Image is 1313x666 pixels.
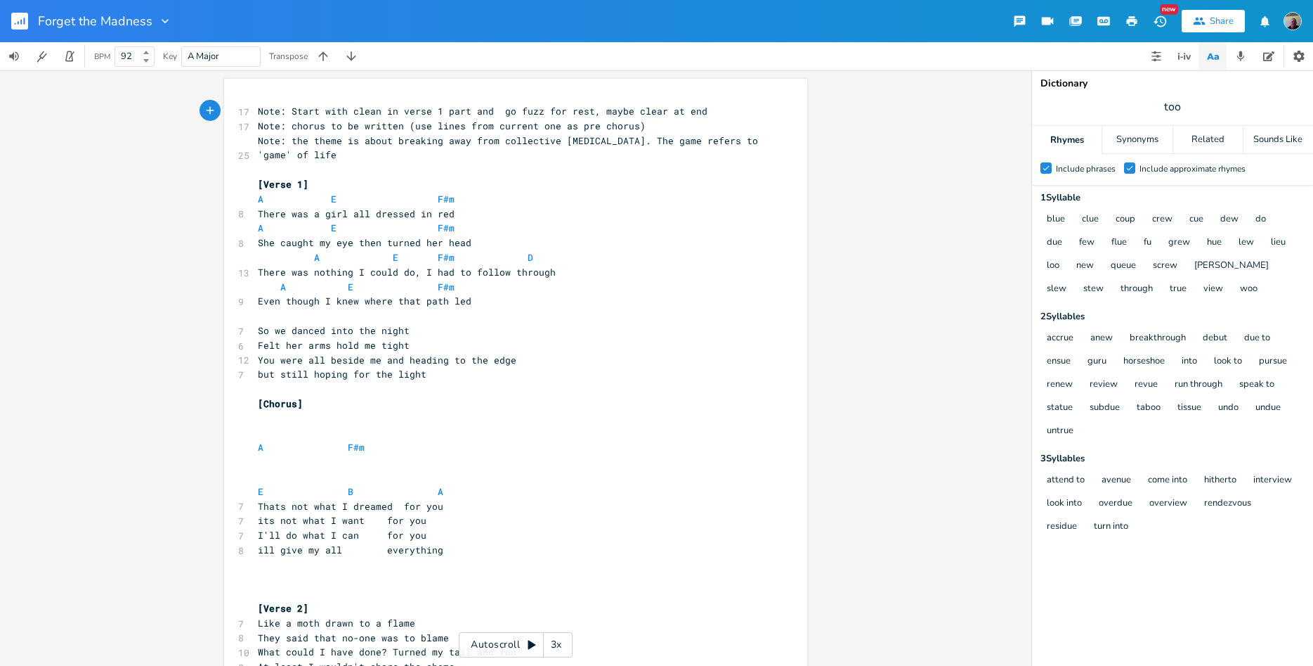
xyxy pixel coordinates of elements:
span: Thats not what I dreamed for you [258,500,443,513]
button: fu [1144,237,1151,249]
button: grew [1168,237,1190,249]
button: interview [1253,475,1292,487]
button: taboo [1137,402,1161,414]
div: Rhymes [1032,126,1102,154]
button: look into [1047,498,1082,510]
button: queue [1111,260,1136,272]
button: woo [1240,283,1258,295]
span: Note: chorus to be written (use lines from current one as pre chorus) [258,120,646,132]
span: A [258,441,263,454]
span: What could I have done? Turned my tail and run [258,646,516,658]
button: pursue [1259,356,1287,368]
span: A [438,485,443,498]
span: F#m [438,281,455,293]
span: They said that no-one was to blame [258,632,449,644]
div: BPM [94,53,110,60]
div: Dictionary [1040,79,1305,89]
span: [Verse 1] [258,178,308,191]
span: A [314,251,320,264]
button: clue [1082,214,1099,226]
div: Include phrases [1056,165,1116,173]
span: Even though I knew where that path led [258,295,471,307]
button: run through [1175,379,1222,391]
button: hitherto [1204,475,1236,487]
button: anew [1090,333,1113,345]
button: guru [1087,356,1106,368]
button: slew [1047,283,1066,295]
span: E [331,222,337,234]
button: lew [1239,237,1254,249]
button: untrue [1047,425,1073,437]
div: Key [163,52,177,60]
button: come into [1148,475,1187,487]
span: [Chorus] [258,397,303,410]
span: F#m [348,441,365,454]
img: Keith Dalton [1283,12,1302,30]
button: flue [1111,237,1127,249]
button: look to [1214,356,1242,368]
button: subdue [1090,402,1120,414]
span: B [348,485,353,498]
button: renew [1047,379,1073,391]
button: through [1121,283,1153,295]
span: A [258,222,263,234]
span: Note: the theme is about breaking away from collective [MEDICAL_DATA]. The game refers to 'game' ... [258,134,764,162]
button: ensue [1047,356,1071,368]
span: There was nothing I could do, I had to follow through [258,266,556,278]
button: stew [1083,283,1104,295]
button: undo [1218,402,1239,414]
span: E [348,281,353,293]
span: F#m [438,222,455,234]
span: its not what I want for you [258,514,426,527]
div: Autoscroll [459,632,573,658]
button: dew [1220,214,1239,226]
span: D [528,251,533,264]
button: accrue [1047,333,1073,345]
div: 2 Syllable s [1040,312,1305,321]
span: but still hoping for the light [258,368,426,380]
span: Forget the Madness [38,15,152,27]
button: into [1182,356,1197,368]
button: breakthrough [1130,333,1186,345]
button: true [1170,283,1187,295]
button: due to [1244,333,1270,345]
span: Note: Start with clean in verse 1 part and go fuzz for rest, maybe clear at end [258,105,707,117]
button: New [1146,8,1174,34]
span: E [393,251,398,264]
button: due [1047,237,1062,249]
span: [Verse 2] [258,602,308,615]
button: overview [1149,498,1187,510]
span: too [1164,99,1181,115]
button: few [1079,237,1095,249]
span: ill give my all everything [258,544,443,556]
div: Transpose [269,52,308,60]
div: Synonyms [1102,126,1172,154]
div: 1 Syllable [1040,193,1305,203]
span: So we danced into the night [258,324,410,337]
button: turn into [1094,521,1128,533]
button: revue [1135,379,1158,391]
button: loo [1047,260,1059,272]
span: E [331,193,337,205]
span: A [258,193,263,205]
button: attend to [1047,475,1085,487]
button: [PERSON_NAME] [1194,260,1269,272]
span: F#m [438,251,455,264]
span: F#m [438,193,455,205]
button: do [1255,214,1266,226]
div: Sounds Like [1243,126,1313,154]
button: statue [1047,402,1073,414]
button: lieu [1271,237,1286,249]
div: 3 Syllable s [1040,454,1305,463]
button: view [1203,283,1223,295]
div: Share [1210,15,1234,27]
button: screw [1153,260,1177,272]
button: undue [1255,402,1281,414]
button: debut [1203,333,1227,345]
span: Like a moth drawn to a flame [258,617,415,629]
button: coup [1116,214,1135,226]
button: review [1090,379,1118,391]
span: She caught my eye then turned her head [258,236,471,249]
button: horseshoe [1123,356,1165,368]
span: A Major [188,50,219,63]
